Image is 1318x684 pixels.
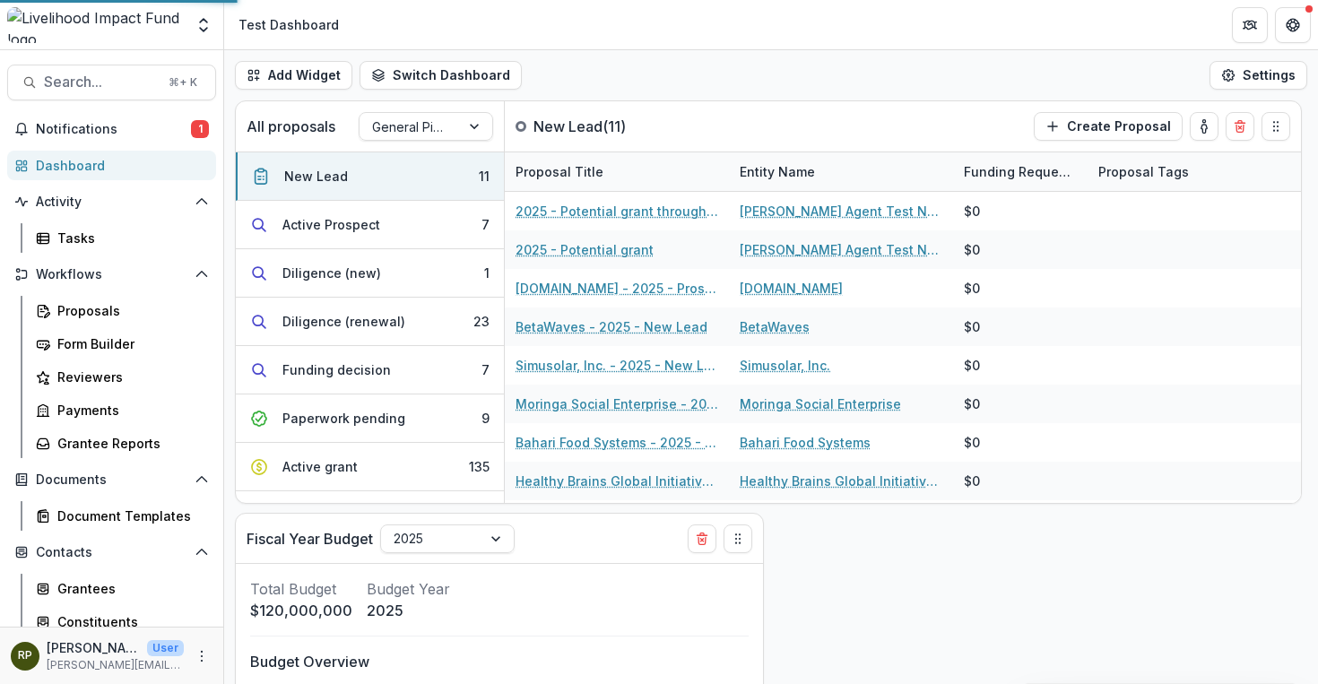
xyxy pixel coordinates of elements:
a: Reviewers [29,362,216,392]
span: Documents [36,472,187,488]
p: Budget Overview [250,651,749,672]
div: Paperwork pending [282,409,405,428]
div: Entity Name [729,162,826,181]
span: Contacts [36,545,187,560]
p: [PERSON_NAME] [47,638,140,657]
div: Diligence (new) [282,264,381,282]
div: Proposal Title [505,162,614,181]
span: Workflows [36,267,187,282]
button: Open Contacts [7,538,216,567]
button: Create Proposal [1034,112,1183,141]
div: Grantee Reports [57,434,202,453]
div: $0 [964,317,980,336]
div: Payments [57,401,202,420]
button: Drag [1262,112,1290,141]
div: 7 [481,215,490,234]
a: Constituents [29,607,216,636]
a: BetaWaves - 2025 - New Lead [516,317,707,336]
button: Active grant135 [236,443,504,491]
div: Entity Name [729,152,953,191]
a: Simusolar, Inc. - 2025 - New Lead [516,356,718,375]
div: Test Dashboard [238,15,339,34]
div: Proposal Tags [1088,152,1312,191]
button: Drag [724,524,752,553]
a: 2025 - Potential grant [516,240,654,259]
div: Active Prospect [282,215,380,234]
div: 11 [479,167,490,186]
button: Partners [1232,7,1268,43]
div: Tasks [57,229,202,247]
a: Dashboard [7,151,216,180]
div: Grantees [57,579,202,598]
a: Grantee Reports [29,429,216,458]
div: Proposal Title [505,152,729,191]
span: 1 [191,120,209,138]
div: Form Builder [57,334,202,353]
a: Proposals [29,296,216,325]
button: Notifications1 [7,115,216,143]
p: [PERSON_NAME][EMAIL_ADDRESS][DOMAIN_NAME] [47,657,184,673]
a: Payments [29,395,216,425]
button: Open Workflows [7,260,216,289]
div: 9 [481,409,490,428]
div: $0 [964,240,980,259]
button: Search... [7,65,216,100]
div: $0 [964,394,980,413]
button: Active Prospect7 [236,201,504,249]
div: Funding Requested [953,152,1088,191]
div: Document Templates [57,507,202,525]
p: Fiscal Year Budget [247,528,373,550]
button: Delete card [688,524,716,553]
button: More [191,645,212,667]
p: $120,000,000 [250,600,352,621]
div: Constituents [57,612,202,631]
button: Settings [1210,61,1307,90]
button: Open Activity [7,187,216,216]
button: Get Help [1275,7,1311,43]
p: User [147,640,184,656]
a: [DOMAIN_NAME] [740,279,843,298]
span: Notifications [36,122,191,137]
button: Add Widget [235,61,352,90]
a: [PERSON_NAME] Agent Test Non-profit [740,240,942,259]
a: [DOMAIN_NAME] - 2025 - Prospect [516,279,718,298]
div: $0 [964,202,980,221]
p: All proposals [247,116,335,137]
div: $0 [964,472,980,490]
a: Healthy Brains Global Initiative Inc - 2025 - New Lead [516,472,718,490]
button: Open Documents [7,465,216,494]
p: 2025 [367,600,450,621]
span: Search... [44,74,158,91]
a: [PERSON_NAME] Agent Test Non-profit [740,202,942,221]
button: Delete card [1226,112,1254,141]
nav: breadcrumb [231,12,346,38]
p: New Lead ( 11 ) [533,116,668,137]
div: Proposals [57,301,202,320]
button: toggle-assigned-to-me [1190,112,1218,141]
div: 1 [484,264,490,282]
a: Tasks [29,223,216,253]
button: Diligence (renewal)23 [236,298,504,346]
button: Funding decision7 [236,346,504,394]
div: Rachel Proefke [18,650,32,662]
div: Funding decision [282,360,391,379]
a: Form Builder [29,329,216,359]
div: 23 [473,312,490,331]
div: 135 [469,457,490,476]
button: New Lead11 [236,152,504,201]
a: BetaWaves [740,317,810,336]
div: Diligence (renewal) [282,312,405,331]
button: Diligence (new)1 [236,249,504,298]
div: $0 [964,279,980,298]
div: $0 [964,433,980,452]
a: Healthy Brains Global Initiative Inc [740,472,942,490]
p: Budget Year [367,578,450,600]
div: ⌘ + K [165,73,201,92]
p: Total Budget [250,578,352,600]
a: Grantees [29,574,216,603]
img: Livelihood Impact Fund logo [7,7,184,43]
a: Moringa Social Enterprise [740,394,901,413]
